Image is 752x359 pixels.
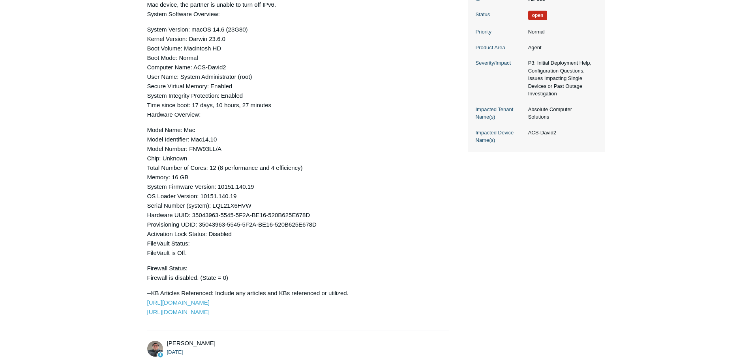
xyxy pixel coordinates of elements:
p: Model Name: Mac Model Identifier: Mac14,10 Model Number: FNW93LL/A Chip: Unknown Total Number of ... [147,125,442,258]
dd: P3: Initial Deployment Help, Configuration Questions, Issues Impacting Single Devices or Past Out... [524,59,597,98]
time: 09/02/2025, 15:55 [167,349,183,355]
span: Matt Robinson [167,340,216,346]
a: [URL][DOMAIN_NAME] [147,299,210,306]
dt: Product Area [476,44,524,52]
span: We are working on a response for you [528,11,548,20]
dt: Impacted Device Name(s) [476,129,524,144]
dt: Status [476,11,524,19]
p: System Version: macOS 14.6 (23G80) Kernel Version: Darwin 23.6.0 Boot Volume: Macintosh HD Boot M... [147,25,442,119]
dt: Impacted Tenant Name(s) [476,106,524,121]
dd: Absolute Computer Solutions [524,106,597,121]
dt: Priority [476,28,524,36]
dd: Normal [524,28,597,36]
p: Firewall Status: Firewall is disabled. (State = 0) [147,264,442,283]
p: --KB Articles Referenced: Include any articles and KBs referenced or utilized. [147,288,442,317]
dd: ACS-David2 [524,129,597,137]
a: [URL][DOMAIN_NAME] [147,309,210,315]
dd: Agent [524,44,597,52]
dt: Severity/Impact [476,59,524,67]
